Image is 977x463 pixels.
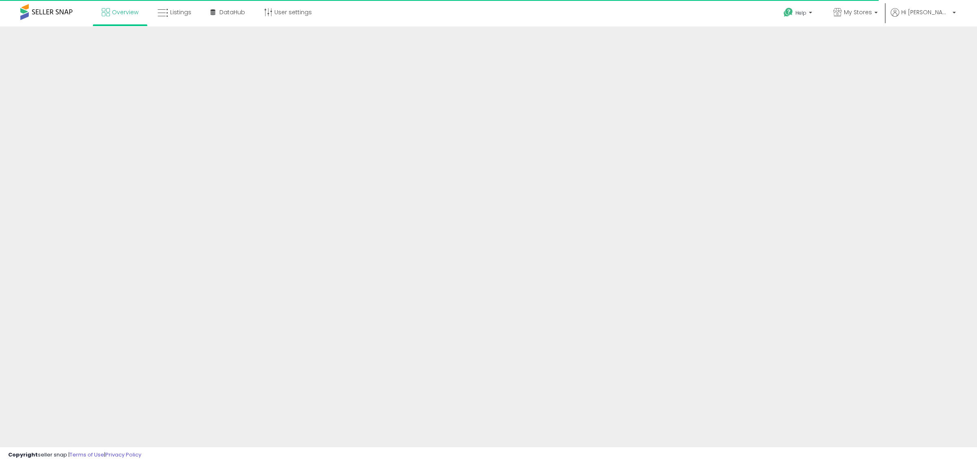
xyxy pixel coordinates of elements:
[844,8,872,16] span: My Stores
[112,8,138,16] span: Overview
[777,1,820,26] a: Help
[783,7,793,17] i: Get Help
[795,9,806,16] span: Help
[170,8,191,16] span: Listings
[901,8,950,16] span: Hi [PERSON_NAME]
[891,8,956,26] a: Hi [PERSON_NAME]
[219,8,245,16] span: DataHub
